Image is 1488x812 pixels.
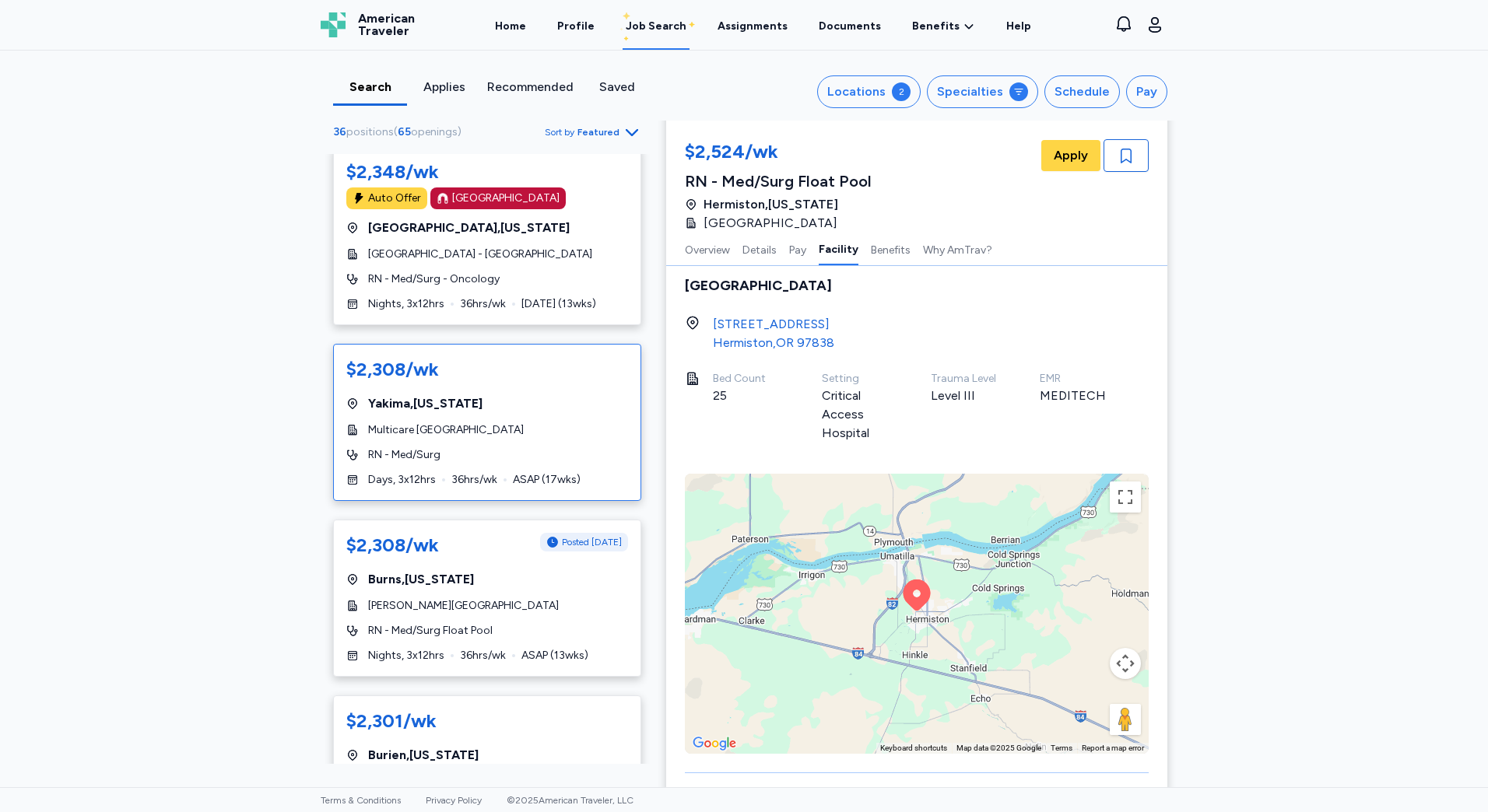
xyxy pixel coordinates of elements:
span: [DATE] ( 13 wks) [521,296,596,312]
a: [STREET_ADDRESS]Hermiston,OR 97838 [713,315,834,352]
button: Keyboard shortcuts [880,743,947,754]
button: Drag Pegman onto the map to open Street View [1110,704,1141,735]
div: $2,524/wk [685,139,872,167]
div: $2,308/wk [346,357,439,382]
a: Open this area in Google Maps (opens a new window) [689,733,740,754]
span: 65 [398,125,411,138]
span: Multicare [GEOGRAPHIC_DATA] [368,422,524,438]
button: Pay [789,233,806,265]
span: Burien , [US_STATE] [368,746,479,765]
div: Recommended [487,78,574,96]
a: Report a map error [1082,744,1144,752]
span: 36 hrs/wk [460,296,506,312]
span: © 2025 American Traveler, LLC [507,795,633,806]
span: RN - Med/Surg Float Pool [368,623,493,639]
button: Why AmTrav? [923,233,992,265]
div: [GEOGRAPHIC_DATA] [685,275,1149,296]
span: Hermiston , [US_STATE] [704,195,838,214]
img: Logo [321,12,346,37]
div: $2,308/wk [346,533,439,558]
div: [GEOGRAPHIC_DATA] [452,191,560,206]
span: Yakima , [US_STATE] [368,394,483,413]
span: ASAP ( 13 wks) [521,648,588,663]
div: Applies [413,78,475,96]
span: ASAP ( 17 wks) [513,472,581,488]
div: $2,301/wk [346,709,437,733]
span: 36 [333,125,346,138]
div: MEDITECH [1040,387,1111,405]
span: Benefits [912,19,960,34]
div: [STREET_ADDRESS] [713,315,834,334]
button: Apply [1041,140,1100,171]
button: Details [742,233,777,265]
div: Hermiston , OR 97838 [713,334,834,352]
span: RN - Med/Surg [368,447,440,463]
div: Setting [822,371,893,387]
div: EMR [1040,371,1111,387]
span: American Traveler [358,12,415,37]
button: Map camera controls [1110,648,1141,679]
span: [GEOGRAPHIC_DATA] - [GEOGRAPHIC_DATA] [368,247,592,262]
span: Apply [1054,146,1088,165]
button: Benefits [871,233,911,265]
span: Days, 3x12hrs [368,472,436,488]
span: Nights, 3x12hrs [368,648,444,663]
a: Benefits [912,19,975,34]
span: 36 hrs/wk [460,648,506,663]
div: Bed Count [713,371,784,387]
div: ( ) [333,124,468,140]
div: RN - Med/Surg Float Pool [685,170,872,192]
span: Nights, 3x12hrs [368,296,444,312]
span: Posted [DATE] [562,536,622,548]
span: Burns , [US_STATE] [368,570,474,589]
a: Privacy Policy [426,795,482,806]
a: Terms (opens in new tab) [1051,744,1072,752]
a: Terms & Conditions [321,795,401,806]
button: Toggle fullscreen view [1110,481,1141,513]
div: Search [339,78,401,96]
div: Saved [586,78,647,96]
div: $2,348/wk [346,159,439,184]
span: positions [346,125,394,138]
div: Specialties [937,82,1003,101]
span: Featured [577,126,619,138]
div: Schedule [1055,82,1110,101]
div: Critical Access Hospital [822,387,893,443]
div: Auto Offer [368,191,421,206]
button: Locations2 [817,75,921,108]
span: 36 hrs/wk [451,472,497,488]
button: Overview [685,233,730,265]
img: Google [689,733,740,754]
div: Job Search [626,19,686,34]
span: openings [411,125,458,138]
div: 2 [892,82,911,101]
span: [GEOGRAPHIC_DATA] , [US_STATE] [368,219,570,237]
div: Level III [931,387,1002,405]
button: Facility [819,233,858,265]
button: Schedule [1044,75,1120,108]
button: Pay [1126,75,1167,108]
span: RN - Med/Surg - Oncology [368,271,500,287]
a: Job Search [623,2,690,50]
span: Map data ©2025 Google [956,744,1041,752]
div: Locations [827,82,886,101]
span: [PERSON_NAME][GEOGRAPHIC_DATA] [368,598,559,614]
span: [GEOGRAPHIC_DATA] [704,214,837,233]
span: Sort by [545,126,574,138]
div: Pay [1136,82,1157,101]
div: 25 [713,387,784,405]
button: Specialties [927,75,1038,108]
button: Sort byFeatured [545,123,641,142]
div: Trauma Level [931,371,1002,387]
